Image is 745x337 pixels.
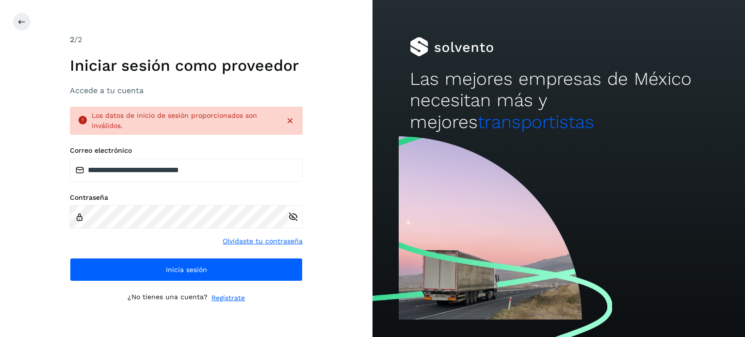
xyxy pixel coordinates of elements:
[70,146,303,155] label: Correo electrónico
[478,112,594,132] span: transportistas
[223,236,303,246] a: Olvidaste tu contraseña
[70,258,303,281] button: Inicia sesión
[410,68,708,133] h2: Las mejores empresas de México necesitan más y mejores
[70,34,303,46] div: /2
[70,35,74,44] span: 2
[128,293,208,303] p: ¿No tienes una cuenta?
[166,266,207,273] span: Inicia sesión
[211,293,245,303] a: Regístrate
[92,111,277,131] div: Los datos de inicio de sesión proporcionados son inválidos.
[70,56,303,75] h1: Iniciar sesión como proveedor
[70,86,303,95] h3: Accede a tu cuenta
[70,193,303,202] label: Contraseña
